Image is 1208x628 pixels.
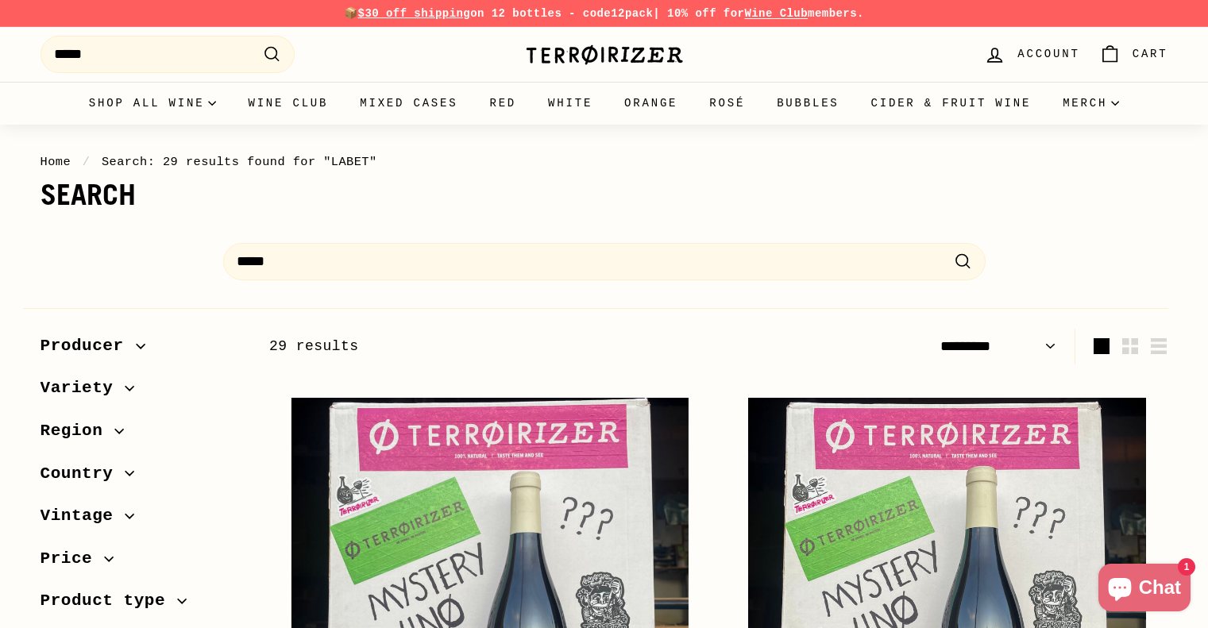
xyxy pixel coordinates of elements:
span: Variety [41,375,125,402]
span: Account [1017,45,1079,63]
span: Country [41,460,125,487]
a: Cart [1090,31,1178,78]
a: Wine Club [232,82,344,125]
button: Producer [41,329,244,372]
button: Vintage [41,499,244,541]
span: Product type [41,588,178,615]
span: Price [41,545,105,572]
summary: Merch [1047,82,1135,125]
strong: 12pack [611,7,653,20]
a: Wine Club [744,7,808,20]
span: Producer [41,333,136,360]
button: Variety [41,371,244,414]
span: Search: 29 results found for "LABET" [102,155,377,169]
button: Region [41,414,244,457]
a: Orange [608,82,693,125]
div: 29 results [269,335,719,358]
button: Price [41,541,244,584]
div: Primary [9,82,1200,125]
span: $30 off shipping [358,7,471,20]
span: Region [41,418,115,445]
h1: Search [41,179,1168,211]
p: 📦 on 12 bottles - code | 10% off for members. [41,5,1168,22]
span: / [79,155,95,169]
inbox-online-store-chat: Shopify online store chat [1094,564,1195,615]
a: Account [975,31,1089,78]
button: Product type [41,584,244,626]
button: Country [41,457,244,499]
a: Cider & Fruit Wine [855,82,1048,125]
a: Home [41,155,71,169]
nav: breadcrumbs [41,152,1168,171]
a: Red [473,82,532,125]
span: Cart [1133,45,1168,63]
a: White [532,82,608,125]
a: Rosé [693,82,761,125]
a: Bubbles [761,82,855,125]
a: Mixed Cases [344,82,473,125]
span: Vintage [41,503,125,530]
summary: Shop all wine [73,82,233,125]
